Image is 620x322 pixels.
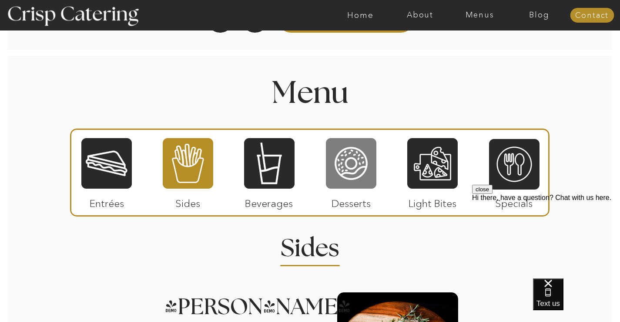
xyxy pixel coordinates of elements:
[78,189,136,214] p: Entrées
[322,189,380,214] p: Desserts
[450,11,509,20] a: Menus
[533,278,620,322] iframe: podium webchat widget bubble
[189,78,431,104] h1: Menu
[404,189,462,214] p: Light Bites
[570,11,614,20] a: Contact
[268,236,353,253] h2: Sides
[390,11,450,20] a: About
[509,11,569,20] a: Blog
[159,189,217,214] p: Sides
[273,2,420,33] a: Get a Free Quote [DATE]
[472,185,620,289] iframe: podium webchat widget prompt
[331,11,390,20] a: Home
[240,189,298,214] p: Beverages
[164,296,325,307] h3: [PERSON_NAME]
